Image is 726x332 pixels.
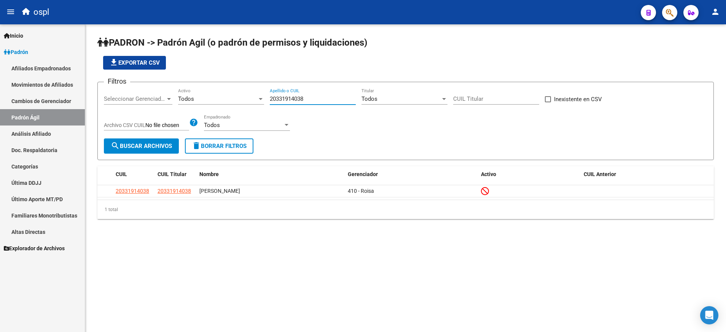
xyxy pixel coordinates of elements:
span: ospl [33,4,49,21]
div: 1 total [97,200,714,219]
mat-icon: help [189,118,198,127]
span: Activo [481,171,496,177]
div: Open Intercom Messenger [700,306,718,324]
mat-icon: search [111,141,120,150]
button: Exportar CSV [103,56,166,70]
span: Todos [361,95,377,102]
mat-icon: delete [192,141,201,150]
span: CUIL [116,171,127,177]
input: Archivo CSV CUIL [145,122,189,129]
span: Todos [178,95,194,102]
span: Nombre [199,171,219,177]
datatable-header-cell: Gerenciador [345,166,478,183]
span: Inexistente en CSV [554,95,602,104]
span: Exportar CSV [109,59,160,66]
span: Padrón [4,48,28,56]
datatable-header-cell: CUIL Titular [154,166,196,183]
span: CUIL Titular [158,171,186,177]
span: 410 - Roisa [348,188,374,194]
button: Borrar Filtros [185,138,253,154]
span: Explorador de Archivos [4,244,65,253]
span: [PERSON_NAME] [199,188,240,194]
span: Seleccionar Gerenciador [104,95,166,102]
datatable-header-cell: Nombre [196,166,345,183]
span: 20331914038 [158,188,191,194]
span: Archivo CSV CUIL [104,122,145,128]
span: 20331914038 [116,188,149,194]
datatable-header-cell: CUIL [113,166,154,183]
span: Buscar Archivos [111,143,172,149]
h3: Filtros [104,76,130,87]
button: Buscar Archivos [104,138,179,154]
span: Borrar Filtros [192,143,247,149]
span: Gerenciador [348,171,378,177]
mat-icon: person [711,7,720,16]
datatable-header-cell: Activo [478,166,581,183]
mat-icon: menu [6,7,15,16]
span: Todos [204,122,220,129]
span: Inicio [4,32,23,40]
span: CUIL Anterior [584,171,616,177]
span: PADRON -> Padrón Agil (o padrón de permisos y liquidaciones) [97,37,367,48]
datatable-header-cell: CUIL Anterior [581,166,714,183]
mat-icon: file_download [109,58,118,67]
